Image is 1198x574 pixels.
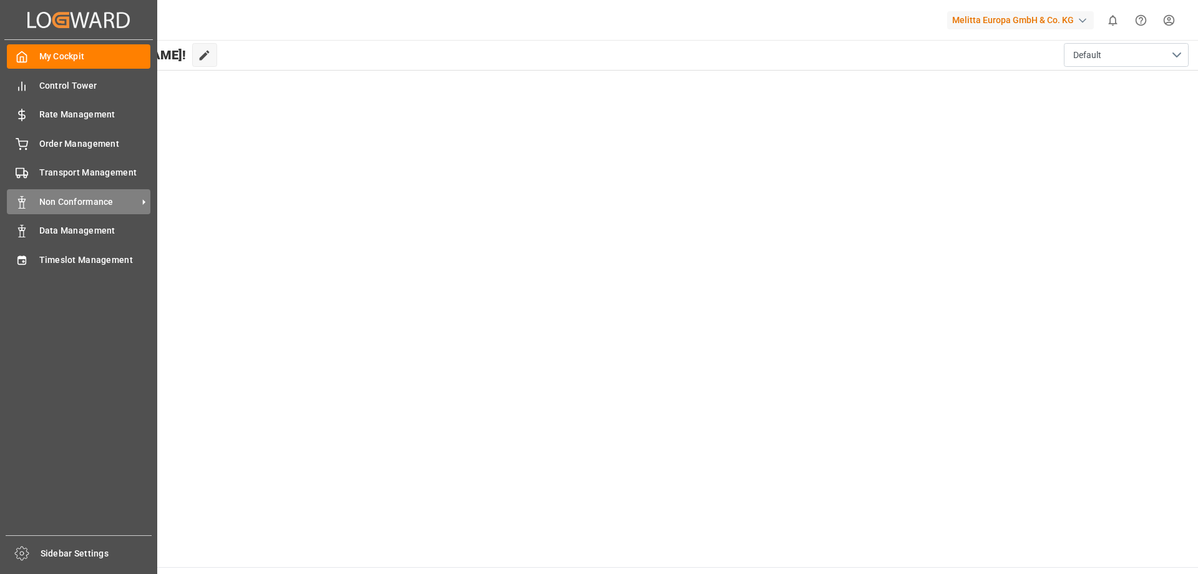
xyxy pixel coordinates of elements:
a: Control Tower [7,73,150,97]
span: Sidebar Settings [41,547,152,560]
span: Transport Management [39,166,151,179]
button: open menu [1064,43,1189,67]
span: Default [1073,49,1101,62]
span: Control Tower [39,79,151,92]
a: My Cockpit [7,44,150,69]
button: Melitta Europa GmbH & Co. KG [947,8,1099,32]
a: Timeslot Management [7,247,150,272]
span: Hello [PERSON_NAME]! [52,43,186,67]
span: My Cockpit [39,50,151,63]
a: Rate Management [7,102,150,127]
a: Transport Management [7,161,150,185]
span: Non Conformance [39,195,138,209]
a: Order Management [7,131,150,156]
a: Data Management [7,219,150,243]
span: Order Management [39,137,151,151]
button: Help Center [1127,6,1155,34]
span: Data Management [39,224,151,237]
span: Rate Management [39,108,151,121]
button: show 0 new notifications [1099,6,1127,34]
span: Timeslot Management [39,254,151,267]
div: Melitta Europa GmbH & Co. KG [947,11,1094,29]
